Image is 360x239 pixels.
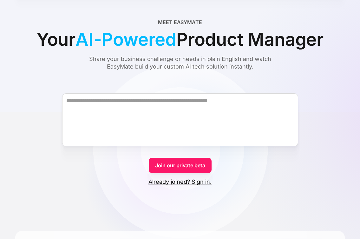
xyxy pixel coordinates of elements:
a: Join our private beta [149,158,212,173]
div: Share your business challenge or needs in plain English and watch EasyMate build your custom AI t... [77,55,283,70]
div: Your [36,26,324,53]
span: AI-Powered [75,26,176,53]
a: Already joined? Sign in. [148,178,212,186]
span: Product Manager [176,26,324,53]
form: Form [15,82,345,186]
div: Meet EasyMate [158,18,202,26]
